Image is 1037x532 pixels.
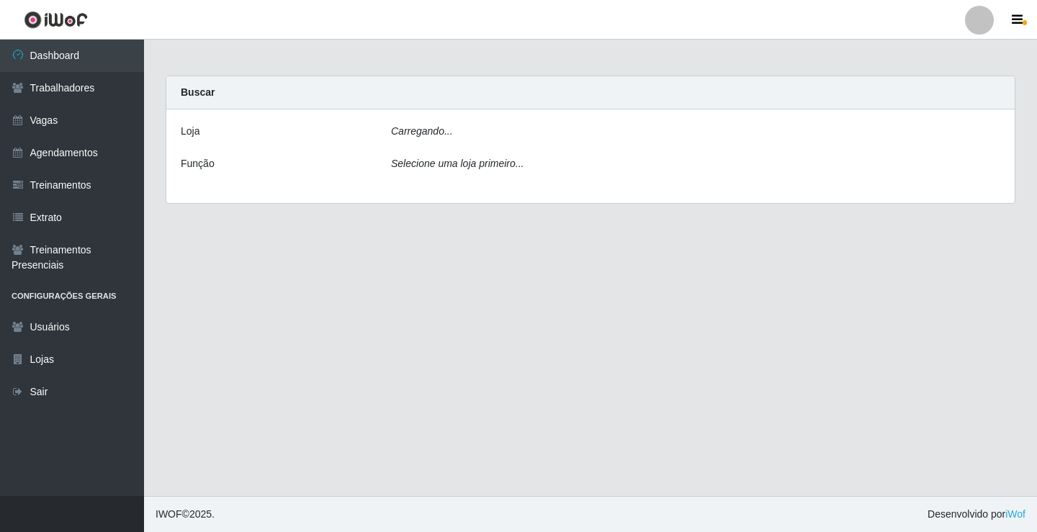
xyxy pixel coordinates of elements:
[928,507,1025,522] span: Desenvolvido por
[181,156,215,171] label: Função
[156,507,215,522] span: © 2025 .
[181,86,215,98] strong: Buscar
[391,158,524,169] i: Selecione uma loja primeiro...
[156,508,182,520] span: IWOF
[391,125,453,137] i: Carregando...
[181,124,199,139] label: Loja
[24,11,88,29] img: CoreUI Logo
[1005,508,1025,520] a: iWof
